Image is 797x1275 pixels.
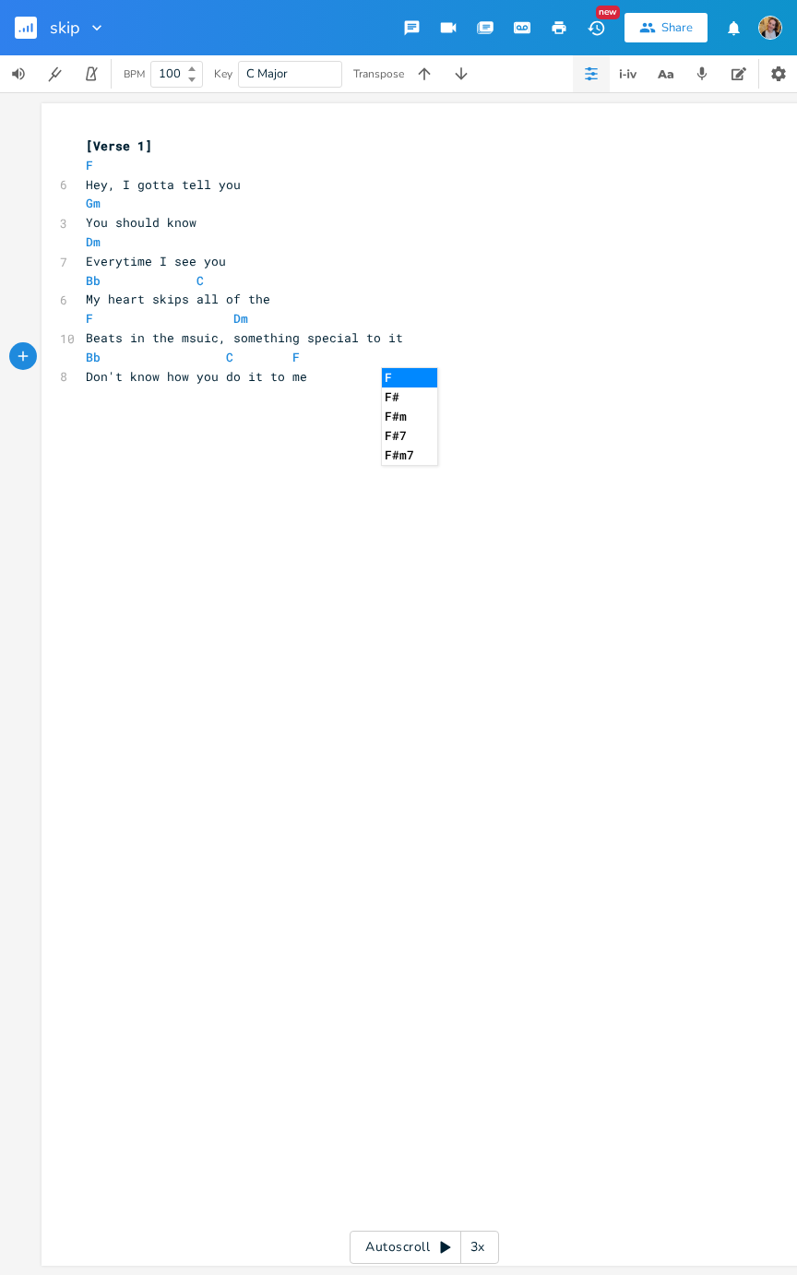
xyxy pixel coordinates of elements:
li: F [382,368,437,387]
span: [Verse 1] [86,137,152,154]
span: Dm [233,310,248,327]
button: New [577,11,614,44]
span: You should know [86,214,196,231]
div: BPM [124,69,145,79]
span: Don't know how you do it to me [86,368,307,385]
span: Gm [86,195,101,211]
li: F#7 [382,426,437,446]
span: Everytime I see you [86,253,226,269]
div: Share [661,19,693,36]
span: Bb [86,349,101,365]
span: Hey, I gotta tell you [86,176,241,193]
li: F#m [382,407,437,426]
span: Dm [86,233,101,250]
span: F [292,349,300,365]
span: F [86,157,93,173]
li: F#m7 [382,446,437,465]
span: skip [50,19,80,36]
div: Autoscroll [350,1231,499,1264]
button: Share [625,13,708,42]
div: New [596,6,620,19]
div: Key [214,68,232,79]
div: Transpose [353,68,404,79]
span: C Major [246,66,288,82]
div: 3x [461,1231,494,1264]
img: Kirsty Knell [758,16,782,40]
li: F# [382,387,437,407]
span: C [196,272,204,289]
span: C [226,349,233,365]
span: F [86,310,93,327]
span: Bb [86,272,101,289]
span: Beats in the msuic, something special to it [86,329,403,346]
span: My heart skips all of the [86,291,270,307]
